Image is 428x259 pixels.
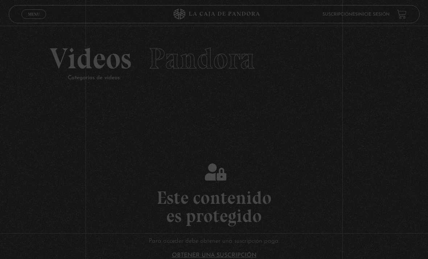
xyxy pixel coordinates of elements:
[50,44,378,73] h2: Videos
[322,12,358,17] a: Suscripciones
[358,12,390,17] a: Inicie sesión
[68,73,378,83] p: Categorías de videos:
[28,12,40,16] span: Menu
[397,9,407,19] a: View your shopping cart
[25,18,42,23] span: Cerrar
[172,252,256,258] a: Obtener una suscripción
[149,41,255,76] span: Pandora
